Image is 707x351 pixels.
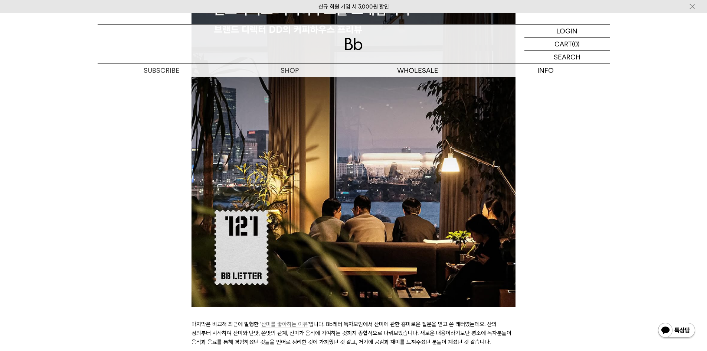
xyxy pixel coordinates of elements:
a: 산미를 좋아하는 이유 [261,321,308,328]
p: LOGIN [556,25,577,37]
a: LOGIN [524,25,610,38]
p: SEARCH [554,51,580,64]
p: (0) [572,38,580,50]
img: 로고 [345,38,363,50]
p: 마지막은 비교적 최근에 발행한 ‘ ’입니다. Bb레터 독자모임에서 산미에 관한 흥미로운 질문을 받고 쓴 레터였는데요. 산의 정의부터 시작하여 산미와 단맛, 쓴맛의 관계, 산미... [192,320,515,347]
a: 신규 회원 가입 시 3,000원 할인 [318,3,389,10]
p: CART [554,38,572,50]
a: CART (0) [524,38,610,51]
p: INFO [482,64,610,77]
p: WHOLESALE [354,64,482,77]
a: SHOP [226,64,354,77]
img: 카카오톡 채널 1:1 채팅 버튼 [657,322,696,340]
a: SUBSCRIBE [98,64,226,77]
